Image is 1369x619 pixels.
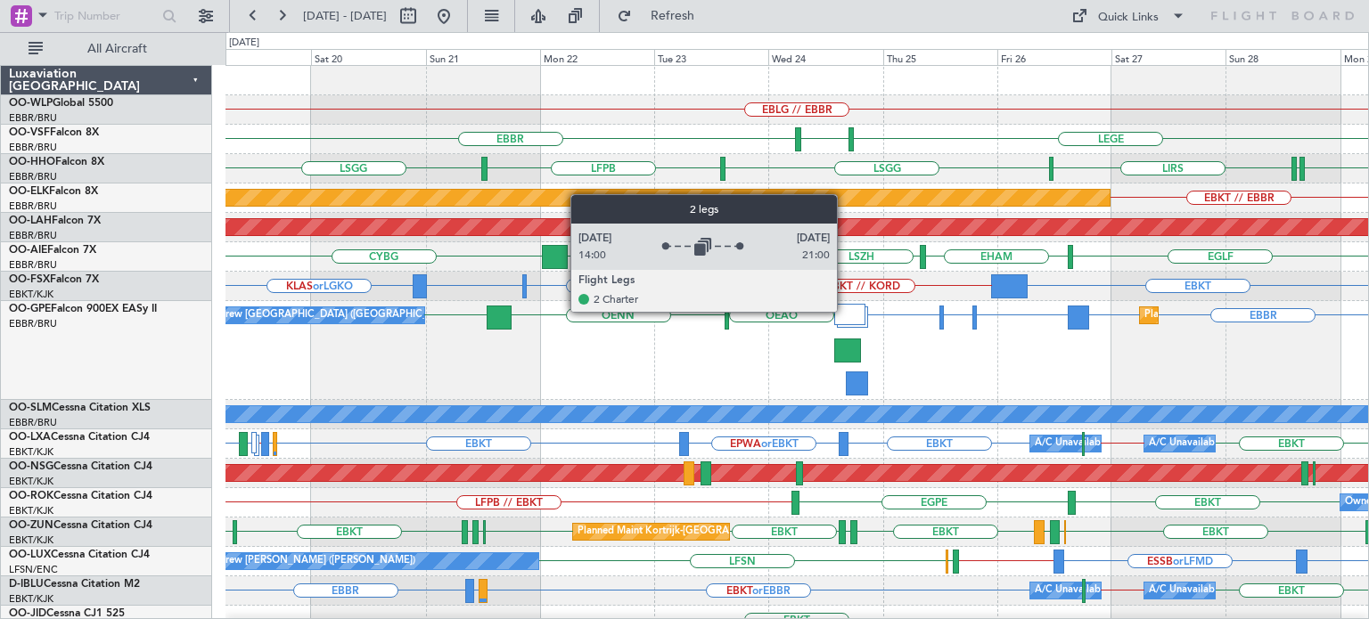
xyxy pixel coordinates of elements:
[54,3,157,29] input: Trip Number
[201,302,500,329] div: No Crew [GEOGRAPHIC_DATA] ([GEOGRAPHIC_DATA] National)
[9,403,52,413] span: OO-SLM
[9,216,101,226] a: OO-LAHFalcon 7X
[9,229,57,242] a: EBBR/BRU
[9,258,57,272] a: EBBR/BRU
[9,216,52,226] span: OO-LAH
[1149,430,1223,457] div: A/C Unavailable
[540,49,654,65] div: Mon 22
[997,49,1111,65] div: Fri 26
[197,49,311,65] div: Fri 19
[9,550,51,560] span: OO-LUX
[1062,2,1194,30] button: Quick Links
[609,2,716,30] button: Refresh
[654,49,768,65] div: Tue 23
[9,579,140,590] a: D-IBLUCessna Citation M2
[9,504,53,517] a: EBKT/KJK
[9,520,53,531] span: OO-ZUN
[9,403,151,413] a: OO-SLMCessna Citation XLS
[1226,49,1340,65] div: Sun 28
[9,491,53,501] span: OO-ROK
[1035,577,1366,604] div: A/C Unavailable [GEOGRAPHIC_DATA] ([GEOGRAPHIC_DATA] National)
[9,317,57,330] a: EBBR/BRU
[9,592,53,606] a: EBKT/KJK
[9,533,53,547] a: EBKT/KJK
[578,518,785,545] div: Planned Maint Kortrijk-[GEOGRAPHIC_DATA]
[9,304,157,314] a: OO-GPEFalcon 900EX EASy II
[1035,430,1366,457] div: A/C Unavailable [GEOGRAPHIC_DATA] ([GEOGRAPHIC_DATA] National)
[9,111,57,125] a: EBBR/BRU
[9,475,53,488] a: EBKT/KJK
[1098,9,1159,27] div: Quick Links
[9,550,150,560] a: OO-LUXCessna Citation CJ4
[9,432,150,443] a: OO-LXACessna Citation CJ4
[9,170,57,183] a: EBBR/BRU
[9,445,53,459] a: EBKT/KJK
[9,579,44,590] span: D-IBLU
[9,127,99,138] a: OO-VSFFalcon 8X
[9,245,96,256] a: OO-AIEFalcon 7X
[9,461,152,472] a: OO-NSGCessna Citation CJ4
[9,608,125,619] a: OO-JIDCessna CJ1 525
[426,49,540,65] div: Sun 21
[9,432,51,443] span: OO-LXA
[768,49,882,65] div: Wed 24
[9,98,113,109] a: OO-WLPGlobal 5500
[9,608,46,619] span: OO-JID
[311,49,425,65] div: Sat 20
[46,43,188,55] span: All Aircraft
[9,141,57,154] a: EBBR/BRU
[9,304,51,314] span: OO-GPE
[9,274,50,285] span: OO-FSX
[9,520,152,531] a: OO-ZUNCessna Citation CJ4
[1111,49,1226,65] div: Sat 27
[9,157,55,167] span: OO-HHO
[303,8,387,24] span: [DATE] - [DATE]
[9,416,57,429] a: EBBR/BRU
[9,98,53,109] span: OO-WLP
[9,186,98,197] a: OO-ELKFalcon 8X
[9,186,49,197] span: OO-ELK
[20,35,193,63] button: All Aircraft
[9,461,53,472] span: OO-NSG
[9,157,104,167] a: OO-HHOFalcon 8X
[201,548,415,574] div: No Crew [PERSON_NAME] ([PERSON_NAME])
[883,49,997,65] div: Thu 25
[9,491,152,501] a: OO-ROKCessna Citation CJ4
[9,127,50,138] span: OO-VSF
[229,36,259,51] div: [DATE]
[9,274,99,285] a: OO-FSXFalcon 7X
[9,563,58,576] a: LFSN/ENC
[9,288,53,301] a: EBKT/KJK
[9,245,47,256] span: OO-AIE
[9,200,57,213] a: EBBR/BRU
[635,10,710,22] span: Refresh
